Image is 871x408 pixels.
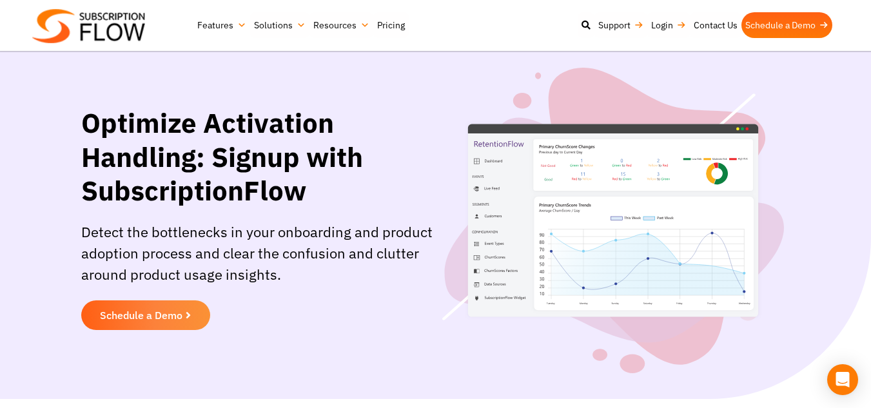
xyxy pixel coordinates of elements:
a: Support [594,12,647,38]
p: Detect the bottlenecks in your onboarding and product adoption process and clear the confusion an... [81,221,436,285]
img: Subscriptionflow [32,9,145,43]
span: Schedule a Demo [100,310,182,320]
div: Open Intercom Messenger [827,364,858,395]
a: Resources [309,12,373,38]
a: Solutions [250,12,309,38]
a: Contact Us [690,12,741,38]
a: Features [193,12,250,38]
a: Pricing [373,12,409,38]
a: Login [647,12,690,38]
img: RetentionFlow [442,68,784,373]
a: Schedule a Demo [741,12,832,38]
a: Schedule a Demo [81,300,210,330]
h1: Optimize Activation Handling: Signup with SubscriptionFlow [81,106,436,208]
